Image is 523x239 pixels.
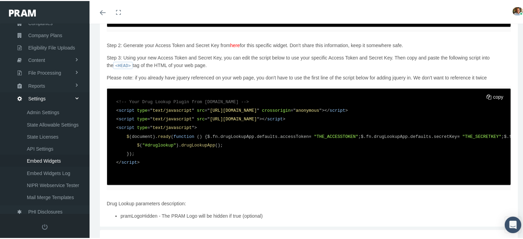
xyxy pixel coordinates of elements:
b: Drug Lookup parameters description: [107,200,186,205]
span: { [205,133,208,138]
img: PRAM_20_x_78.png [9,9,36,15]
span: ; [132,151,135,155]
span: " [257,116,260,121]
span: . [431,133,434,138]
span: = [147,124,150,129]
span: " [319,107,322,112]
span: < [116,107,119,112]
span: ; [358,133,361,138]
span: crossorigin [262,107,291,112]
span: API Settings [27,142,53,154]
li: pramLogoHidden - The PRAM Logo will be hidden if true (optional) [121,211,511,219]
span: . [364,133,366,138]
span: ; [220,142,223,147]
span: script [116,159,137,164]
span: > [137,159,140,164]
span: > [194,124,197,129]
span: text/javascript [147,124,194,129]
span: . [408,133,410,138]
span: Content [28,53,45,65]
span: anonymous [291,107,322,112]
span: " [192,107,195,112]
span: . [155,133,158,138]
span: type [137,124,147,129]
span: Eligibility File Uploads [28,41,75,53]
p: Step 2: Generate your Access Token and Secret Key from for this specific widget. Don't share this... [107,41,511,48]
span: Settings [28,92,46,104]
span: $ [137,142,140,147]
span: ( [215,142,218,147]
span: . [218,133,220,138]
img: S_Profile_Picture_15241.jpg [513,6,523,14]
span: . [210,133,213,138]
span: } [127,151,129,155]
code: <HEAD> [113,61,133,68]
span: text/javascript [147,107,194,112]
span: script [116,124,135,129]
span: Company Plans [28,29,62,40]
span: " [207,116,210,121]
span: Admin Settings [27,106,59,117]
span: ) [129,151,132,155]
span: State Allowable Settings [27,118,79,130]
span: script [116,116,135,121]
span: </ [116,159,122,164]
span: " [207,107,210,112]
span: </ [324,107,330,112]
span: script [262,116,283,121]
span: File Processing [28,66,61,78]
span: = [205,107,208,112]
span: " [257,107,260,112]
span: > [345,107,348,112]
span: " [192,116,195,121]
span: . [179,142,181,147]
span: ready [158,133,171,138]
p: Step 3: Using your new Access Token and Secret Key, you can edit the script below to use your spe... [107,53,511,68]
span: " [293,107,296,112]
span: > [322,107,325,112]
span: src [197,107,205,112]
span: $ [127,133,129,138]
span: ) [153,133,155,138]
span: Mail Merge Templates [27,191,74,202]
span: Embed Widgets Log [27,166,70,178]
span: " [150,107,153,112]
span: . [278,133,280,138]
span: . [371,133,374,138]
a: here [230,42,240,47]
span: = [205,116,208,121]
span: ) [218,142,220,147]
span: ( [197,133,200,138]
span: < [116,116,119,121]
span: = [309,133,312,138]
span: ( [140,142,143,147]
span: src [197,116,205,121]
span: [URL][DOMAIN_NAME] [205,116,260,121]
a: Copy [487,93,503,99]
span: > [283,116,285,121]
div: Open Intercom Messenger [505,216,521,232]
span: drugLookupApp [181,142,215,147]
span: function [174,133,194,138]
span: script [116,107,135,112]
span: ; [501,133,504,138]
span: State Licenses [27,130,59,142]
span: text/javascript [147,116,194,121]
span: type [137,107,147,112]
span: type [137,116,147,121]
span: = [291,107,293,112]
span: = [147,116,150,121]
span: ( [129,133,132,138]
span: " [150,124,153,129]
span: ) [200,133,202,138]
p: Please note: if you already have jquery referenced on your web page, you don't have to use the fi... [107,73,511,80]
span: "THE_ACCESSTOKEN" [314,133,358,138]
span: </ [262,116,267,121]
span: > [259,116,262,121]
span: " [150,116,153,121]
span: < [116,124,119,129]
span: "THE_SECRETKEY" [462,133,501,138]
span: ( [171,133,174,138]
span: script [324,107,345,112]
span: PHI Disclosures [28,205,63,217]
